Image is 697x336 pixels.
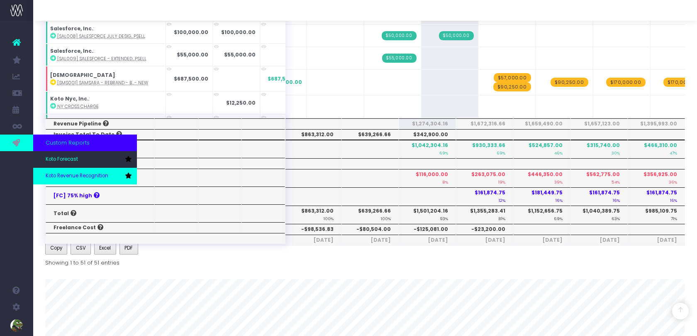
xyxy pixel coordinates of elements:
th: $1,501,204.16 [399,206,456,224]
small: 69% [439,149,448,156]
span: [DATE] [464,236,505,244]
th: $930,333.66 [456,140,513,158]
th: $863,312.00 [284,129,341,140]
small: 16% [556,196,563,203]
small: 12% [499,196,505,203]
span: PDF [124,244,133,252]
small: 8% [442,178,448,185]
th: $1,395,993.00 [628,118,685,129]
small: 36% [669,178,677,185]
abbr: [SMS001] Samsara - Rebrand - Brand - New [57,80,148,86]
small: 19% [498,178,505,185]
a: Koto Forecast [33,151,137,168]
th: $863,312.00 [284,206,341,224]
th: $1,040,389.75 [570,206,628,224]
span: wayahead Revenue Forecast Item [494,73,531,82]
span: wayahead Revenue Forecast Item [551,78,588,87]
span: [DATE] [636,236,677,244]
th: $639,266.66 [341,129,399,140]
small: 47% [670,149,677,156]
small: 30% [612,149,620,156]
th: -$23,200.00 [456,224,513,235]
th: $181,449.75 [513,187,570,206]
th: $161,874.75 [456,187,513,206]
th: $342,900.00 [399,129,456,140]
th: -$80,504.00 [341,224,399,235]
strong: [DEMOGRAPHIC_DATA] [50,71,115,78]
strong: $55,000.00 [177,51,208,58]
th: $524,857.00 [513,140,570,158]
small: 39% [554,178,563,185]
strong: Salesforce, Inc. [50,47,93,54]
abbr: [SAL009] Salesforce - Extended July Support - Brand - Upsell [57,56,146,62]
th: $263,075.00 [456,169,513,187]
th: $356,925.00 [628,169,685,187]
span: [DATE] [521,236,563,244]
th: $639,266.66 [341,206,399,224]
td: : [46,66,166,91]
small: 81% [498,215,505,221]
span: [DATE] [578,236,620,244]
th: [FC] 75% high [46,186,155,204]
th: Invoice Total To Date [46,129,155,140]
th: $1,355,283.41 [456,206,513,224]
strong: $687,500.00 [174,75,208,82]
span: CSV [76,244,86,252]
small: 54% [612,178,620,185]
strong: $55,000.00 [224,51,256,58]
th: $1,152,656.75 [513,206,570,224]
small: 46% [554,149,563,156]
th: Total [46,204,155,222]
th: $1,274,304.16 [399,118,456,129]
th: $161,874.75 [628,187,685,206]
small: 16% [613,196,620,203]
th: $116,000.00 [399,169,456,187]
span: wayahead Revenue Forecast Item [493,82,531,91]
th: $446,350.00 [513,169,570,187]
small: 100% [324,215,334,221]
span: Koto Forecast [46,156,78,163]
th: Revenue Pipeline [46,118,155,129]
span: [DATE] [349,236,391,244]
strong: Koto Nyc, Inc. [50,95,89,102]
th: $161,874.75 [570,187,628,206]
button: Excel [94,241,116,255]
small: 71% [671,215,677,221]
span: wayahead Revenue Forecast Item [606,78,646,87]
th: $1,657,123.00 [570,118,628,129]
span: [DATE] [292,236,334,244]
small: 69% [497,149,505,156]
td: : [46,91,166,114]
th: -$98,536.83 [284,224,341,235]
span: Koto Revenue Recognition [46,172,108,180]
th: $1,042,304.16 [399,140,456,158]
span: Custom Reports [46,139,90,147]
td: : [46,21,166,44]
small: 63% [612,215,620,221]
span: Excel [99,244,111,252]
abbr: NY Cross Charge [57,103,99,110]
th: $1,659,490.00 [513,118,570,129]
strong: $100,000.00 [221,29,256,36]
a: Koto Revenue Recognition [33,168,137,184]
span: Streamtime Invoice: 906 – [SAL009] Salesforce - Extended July Support - Brand - Upsell [382,54,417,63]
th: $466,310.00 [628,140,685,158]
th: -$125,081.00 [399,224,456,235]
th: $985,109.75 [628,206,685,224]
th: $1,672,316.66 [456,118,513,129]
strong: Salesforce, Inc. [50,25,93,32]
small: 69% [554,215,563,221]
strong: $100,000.00 [174,29,208,36]
div: Showing 1 to 51 of 51 entries [45,256,119,267]
span: Streamtime Invoice: 907 – [SAL008] Salesforce July Design Support - Brand - Upsell [382,31,417,40]
abbr: [SAL008] Salesforce July Design Support - Brand - Upsell [57,33,145,39]
button: CSV [71,241,91,255]
small: 16% [670,196,677,203]
button: Copy [45,241,68,255]
small: 100% [381,215,391,221]
span: $687,500.00 [268,75,302,83]
strong: $12,250.00 [226,99,256,106]
th: Freelance Cost [46,222,155,233]
button: PDF [119,241,138,255]
th: $562,775.00 [570,169,628,187]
